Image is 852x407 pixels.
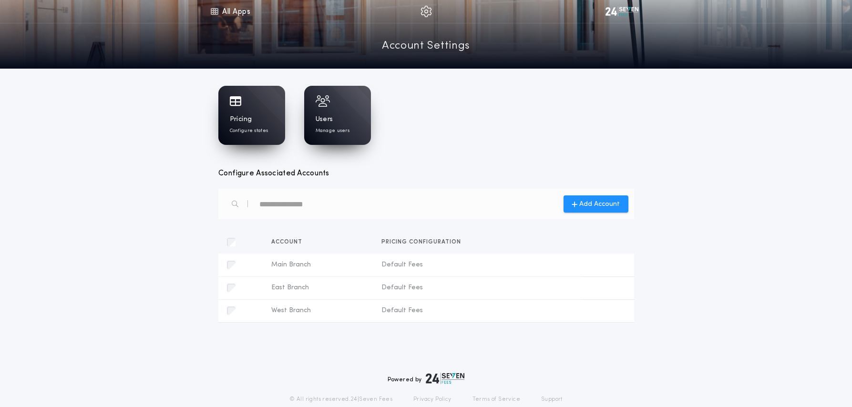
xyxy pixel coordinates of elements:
[381,283,573,293] span: Default Fees
[564,195,628,213] button: Add Account
[271,239,306,245] span: Account
[413,396,452,403] a: Privacy Policy
[271,283,366,293] span: East Branch
[606,7,638,16] img: vs-icon
[271,260,366,270] span: Main Branch
[381,306,573,315] span: Default Fees
[579,199,620,209] span: Add Account
[381,260,573,270] span: Default Fees
[289,396,392,403] p: © All rights reserved. 24|Seven Fees
[271,306,366,315] span: West Branch
[230,127,268,134] p: Configure states
[426,373,465,384] img: logo
[218,86,285,145] a: PricingConfigure states
[472,396,520,403] a: Terms of Service
[388,373,465,384] div: Powered by
[541,396,563,403] a: Support
[304,86,371,145] a: UsersManage users
[316,127,349,134] p: Manage users
[230,115,252,124] h1: Pricing
[218,168,634,179] h3: Configure Associated Accounts
[381,239,465,245] span: Pricing configuration
[382,38,470,55] a: Account Settings
[421,6,432,17] img: img
[316,115,333,124] h1: Users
